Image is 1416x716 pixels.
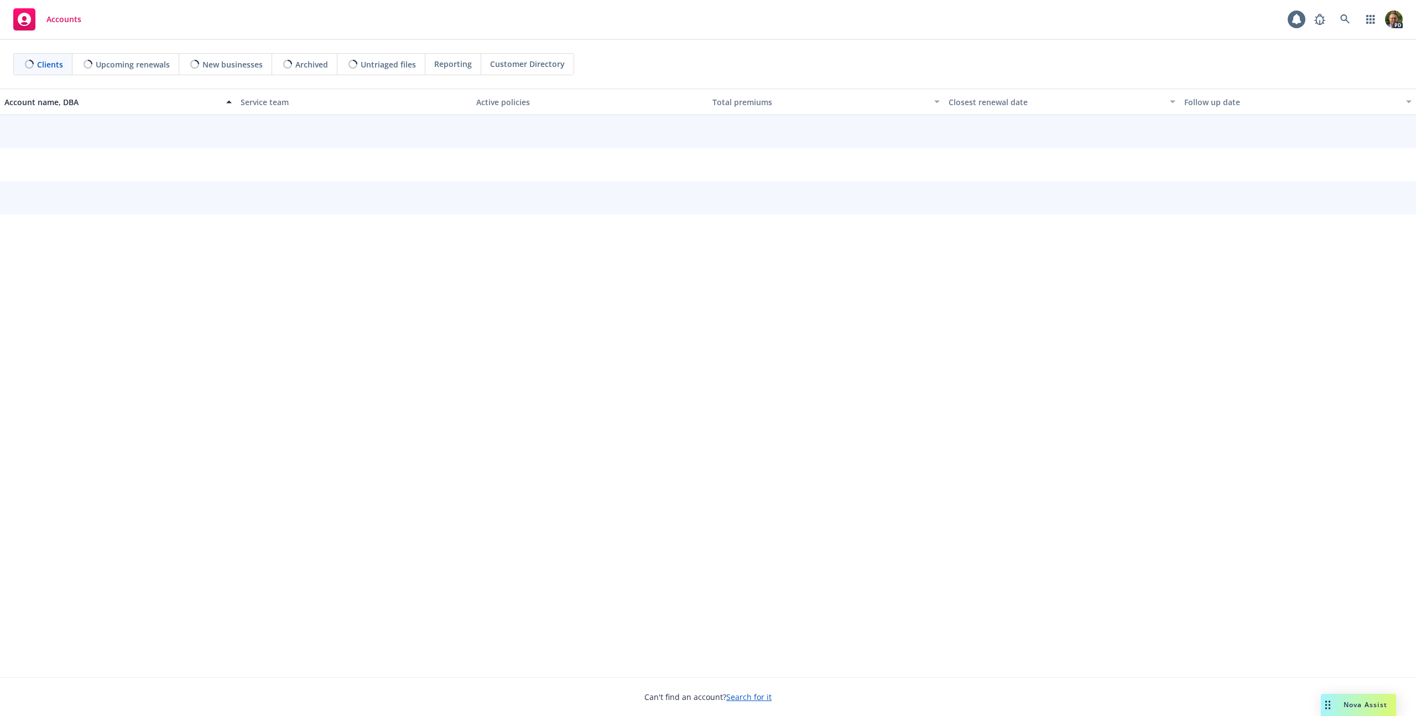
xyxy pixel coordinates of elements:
button: Active policies [472,89,708,115]
div: Drag to move [1321,694,1335,716]
button: Follow up date [1180,89,1416,115]
div: Follow up date [1184,96,1399,108]
button: Service team [236,89,472,115]
span: Nova Assist [1344,700,1387,709]
span: Accounts [46,15,81,24]
div: Total premiums [712,96,928,108]
a: Search for it [726,692,772,702]
div: Active policies [476,96,704,108]
a: Switch app [1360,8,1382,30]
a: Report a Bug [1309,8,1331,30]
img: photo [1385,11,1403,28]
a: Accounts [9,4,86,35]
div: Service team [241,96,468,108]
button: Nova Assist [1321,694,1396,716]
div: Account name, DBA [4,96,220,108]
span: Can't find an account? [644,691,772,703]
a: Search [1334,8,1356,30]
span: New businesses [202,59,263,70]
span: Upcoming renewals [96,59,170,70]
span: Clients [37,59,63,70]
span: Archived [295,59,328,70]
button: Total premiums [708,89,944,115]
span: Reporting [434,58,472,70]
button: Closest renewal date [944,89,1180,115]
span: Customer Directory [490,58,565,70]
div: Closest renewal date [949,96,1164,108]
span: Untriaged files [361,59,416,70]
